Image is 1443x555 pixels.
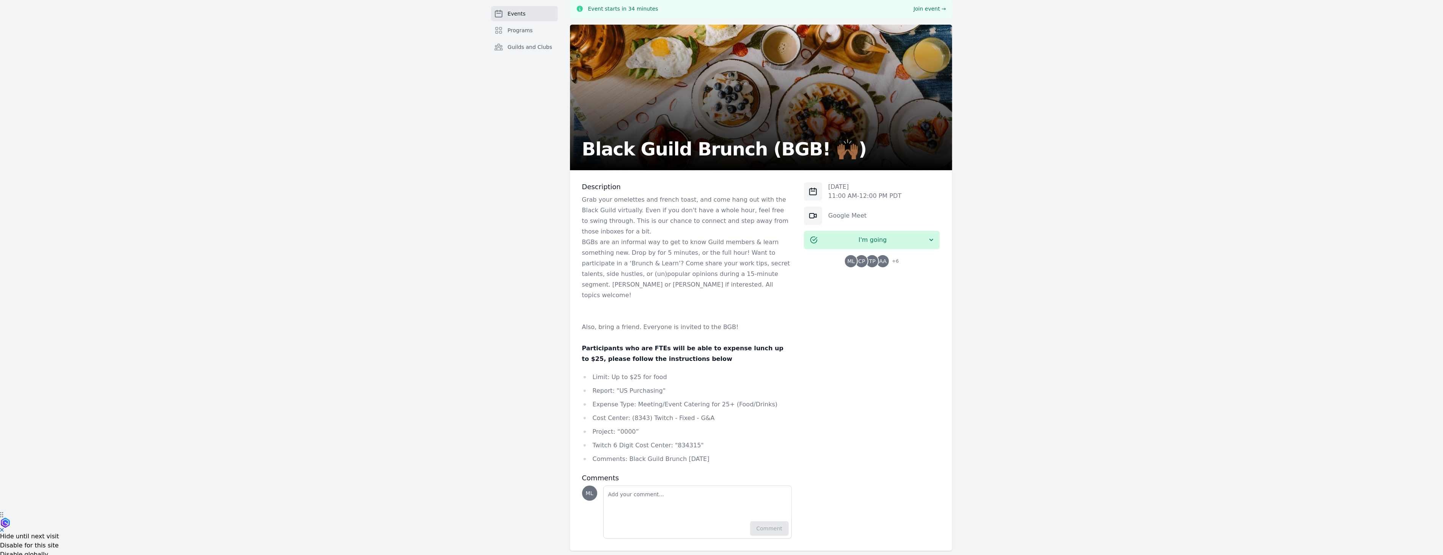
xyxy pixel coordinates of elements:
[582,140,867,158] h2: Black Guild Brunch (BGB! 🙌🏾)
[582,473,792,483] h3: Comments
[586,491,594,496] span: ML
[582,372,792,383] li: Limit: Up to $25 for food
[582,182,792,191] h3: Description
[582,413,792,423] li: Cost Center: (8343) Twitch - Fixed - G&A
[582,345,784,362] strong: Participants who are FTEs will be able to expense lunch up to $25, please follow the instructions...
[828,182,901,191] p: [DATE]
[588,5,658,13] p: Event starts in 34 minutes
[508,43,553,51] span: Guilds and Clubs
[491,39,558,55] a: Guilds and Clubs
[818,235,928,245] span: I'm going
[508,10,526,17] span: Events
[869,259,876,264] span: TP
[750,521,789,536] button: Comment
[491,6,558,21] a: Events
[879,259,887,264] span: AA
[508,27,533,34] span: Programs
[582,454,792,464] li: Comments: Black Guild Brunch [DATE]
[582,399,792,410] li: Expense Type: Meeting/Event Catering for 25+ (Food/Drinks)
[914,5,946,13] a: Join event
[847,259,855,264] span: ML
[491,23,558,38] a: Programs
[828,191,901,201] p: 11:00 AM - 12:00 PM PDT
[942,5,946,13] span: →
[582,194,792,237] p: Grab your omelettes and french toast, and come hang out with the Black Guild virtually. Even if y...
[582,426,792,437] li: Project: “0000”
[858,259,865,264] span: CP
[582,322,792,332] p: Also, bring a friend. Everyone is invited to the BGB!
[887,257,899,267] span: + 6
[804,231,940,249] button: I'm going
[582,237,792,301] p: BGBs are an informal way to get to know Guild members & learn something new. Drop by for 5 minute...
[491,6,558,67] nav: Sidebar
[582,386,792,396] li: Report: "US Purchasing"
[828,212,867,219] a: Google Meet
[582,440,792,451] li: Twitch 6 Digit Cost Center: "834315"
